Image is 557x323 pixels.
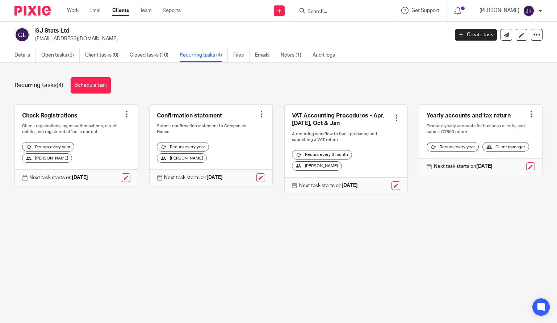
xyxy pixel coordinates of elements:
[164,174,223,181] p: Next task starts on
[342,183,358,188] strong: [DATE]
[35,35,444,42] p: [EMAIL_ADDRESS][DOMAIN_NAME]
[72,175,88,180] strong: [DATE]
[85,48,124,62] a: Client tasks (0)
[292,150,352,160] div: Recurs every 3 month
[434,163,493,170] p: Next task starts on
[71,77,111,94] a: Schedule task
[281,48,307,62] a: Notes (1)
[112,7,129,14] a: Clients
[163,7,181,14] a: Reports
[14,27,30,42] img: svg%3E
[455,29,497,41] a: Create task
[35,27,362,35] h2: GJ Stats Ltd
[233,48,250,62] a: Files
[14,6,51,16] img: Pixie
[479,7,519,14] p: [PERSON_NAME]
[157,153,207,163] div: [PERSON_NAME]
[427,142,479,152] div: Recurs every year
[14,82,63,89] h1: Recurring tasks
[411,8,439,13] span: Get Support
[89,7,101,14] a: Email
[482,142,529,152] div: Client manager
[299,182,358,189] p: Next task starts on
[180,48,228,62] a: Recurring tasks (4)
[313,48,340,62] a: Audit logs
[130,48,174,62] a: Closed tasks (10)
[206,175,223,180] strong: [DATE]
[292,161,342,171] div: [PERSON_NAME]
[56,82,63,88] span: (4)
[29,174,88,181] p: Next task starts on
[255,48,275,62] a: Emails
[14,48,36,62] a: Details
[22,153,72,163] div: [PERSON_NAME]
[307,9,372,15] input: Search
[22,142,74,152] div: Recurs every year
[157,142,209,152] div: Recurs every year
[67,7,79,14] a: Work
[523,5,535,17] img: svg%3E
[140,7,152,14] a: Team
[41,48,80,62] a: Open tasks (2)
[476,164,493,169] strong: [DATE]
